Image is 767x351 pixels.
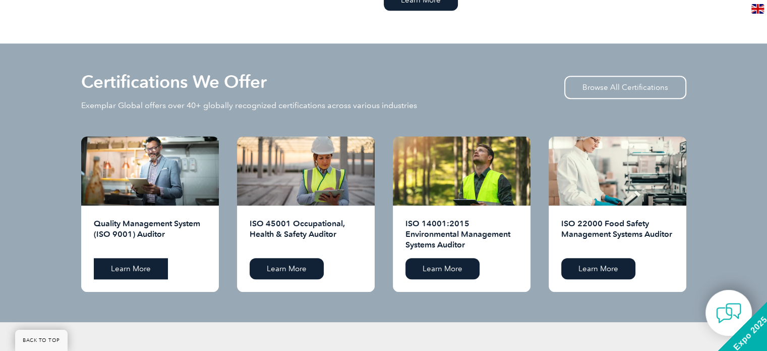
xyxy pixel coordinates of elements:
[81,74,267,90] h2: Certifications We Offer
[405,218,518,250] h2: ISO 14001:2015 Environmental Management Systems Auditor
[751,4,764,14] img: en
[561,258,635,279] a: Learn More
[250,218,362,250] h2: ISO 45001 Occupational, Health & Safety Auditor
[15,330,68,351] a: BACK TO TOP
[94,218,206,250] h2: Quality Management System (ISO 9001) Auditor
[405,258,480,279] a: Learn More
[561,218,674,250] h2: ISO 22000 Food Safety Management Systems Auditor
[81,100,417,111] p: Exemplar Global offers over 40+ globally recognized certifications across various industries
[94,258,168,279] a: Learn More
[564,76,686,99] a: Browse All Certifications
[250,258,324,279] a: Learn More
[716,300,741,326] img: contact-chat.png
